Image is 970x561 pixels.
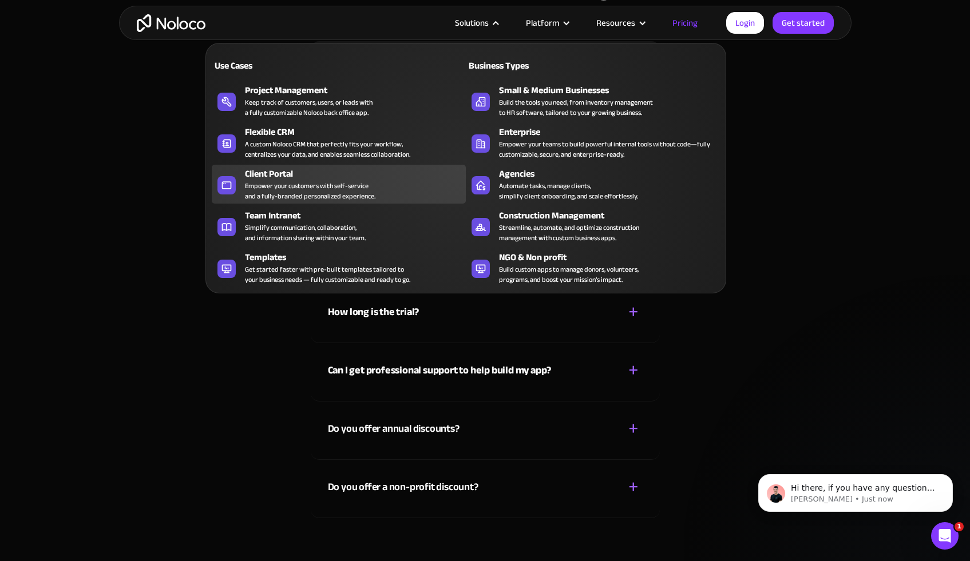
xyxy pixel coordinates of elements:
[741,450,970,530] iframe: Intercom notifications message
[628,419,639,439] div: +
[499,264,639,285] div: Build custom apps to manage donors, volunteers, programs, and boost your mission’s impact.
[137,14,205,32] a: home
[512,15,582,30] div: Platform
[245,139,410,160] div: A custom Noloco CRM that perfectly fits your workflow, centralizes your data, and enables seamles...
[212,206,466,245] a: Team IntranetSimplify communication, collaboration,and information sharing within your team.
[328,361,552,380] strong: Can I get professional support to help build my app?
[582,15,658,30] div: Resources
[466,248,720,287] a: NGO & Non profitBuild custom apps to manage donors, volunteers,programs, and boost your mission’s...
[212,123,466,162] a: Flexible CRMA custom Noloco CRM that perfectly fits your workflow,centralizes your data, and enab...
[212,165,466,204] a: Client PortalEmpower your customers with self-serviceand a fully-branded personalized experience.
[205,27,726,293] nav: Solutions
[212,52,466,78] a: Use Cases
[455,15,489,30] div: Solutions
[499,250,725,264] div: NGO & Non profit
[773,12,834,34] a: Get started
[245,250,471,264] div: Templates
[955,522,964,531] span: 1
[466,52,720,78] a: Business Types
[245,264,410,285] div: Get started faster with pre-built templates tailored to your business needs — fully customizable ...
[596,15,635,30] div: Resources
[328,479,478,496] div: Do you offer a non-profit discount?
[466,59,588,73] div: Business Types
[245,209,471,222] div: Team Intranet
[931,522,959,550] iframe: Intercom live chat
[466,123,720,162] a: EnterpriseEmpower your teams to build powerful internal tools without code—fully customizable, se...
[245,167,471,181] div: Client Portal
[245,181,375,201] div: Empower your customers with self-service and a fully-branded personalized experience.
[328,420,460,437] div: Do you offer annual discounts?
[441,15,512,30] div: Solutions
[245,222,366,243] div: Simplify communication, collaboration, and information sharing within your team.
[212,59,334,73] div: Use Cases
[628,302,639,322] div: +
[499,167,725,181] div: Agencies
[212,248,466,287] a: TemplatesGet started faster with pre-built templates tailored toyour business needs — fully custo...
[499,83,725,97] div: Small & Medium Businesses
[658,15,712,30] a: Pricing
[245,97,373,118] div: Keep track of customers, users, or leads with a fully customizable Noloco back office app.
[499,139,714,160] div: Empower your teams to build powerful internal tools without code—fully customizable, secure, and ...
[466,81,720,120] a: Small & Medium BusinessesBuild the tools you need, from inventory managementto HR software, tailo...
[628,360,639,380] div: +
[499,222,639,243] div: Streamline, automate, and optimize construction management with custom business apps.
[499,181,638,201] div: Automate tasks, manage clients, simplify client onboarding, and scale effortlessly.
[499,209,725,222] div: Construction Management
[212,81,466,120] a: Project ManagementKeep track of customers, users, or leads witha fully customizable Noloco back o...
[328,303,419,321] strong: How long is the trial?
[499,97,653,118] div: Build the tools you need, from inventory management to HR software, tailored to your growing busi...
[245,83,471,97] div: Project Management
[526,15,559,30] div: Platform
[499,125,725,139] div: Enterprise
[726,12,764,34] a: Login
[245,125,471,139] div: Flexible CRM
[628,477,639,497] div: +
[466,165,720,204] a: AgenciesAutomate tasks, manage clients,simplify client onboarding, and scale effortlessly.
[466,206,720,245] a: Construction ManagementStreamline, automate, and optimize constructionmanagement with custom busi...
